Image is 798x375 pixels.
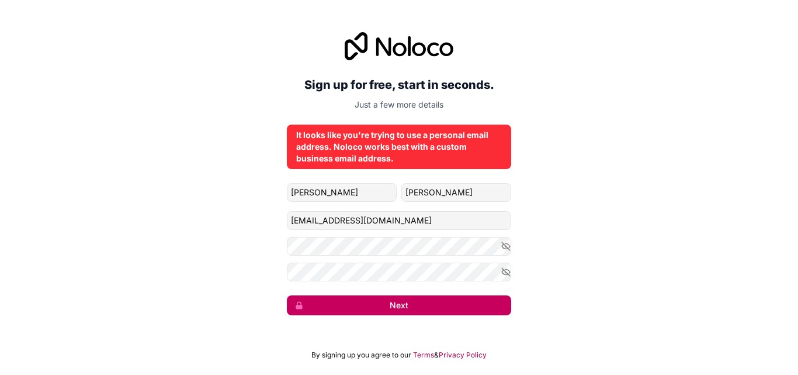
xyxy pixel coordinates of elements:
input: Confirm password [287,263,511,281]
button: Next [287,295,511,315]
span: & [434,350,439,360]
input: Password [287,237,511,256]
a: Privacy Policy [439,350,487,360]
input: Email address [287,211,511,230]
div: It looks like you're trying to use a personal email address. Noloco works best with a custom busi... [296,129,502,164]
a: Terms [413,350,434,360]
span: By signing up you agree to our [311,350,411,360]
h2: Sign up for free, start in seconds. [287,74,511,95]
input: given-name [287,183,397,202]
input: family-name [401,183,511,202]
p: Just a few more details [287,99,511,111]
